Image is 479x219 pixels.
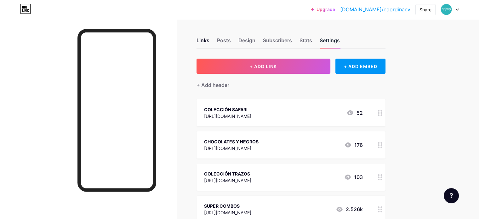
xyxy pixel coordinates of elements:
[204,177,251,184] div: [URL][DOMAIN_NAME]
[204,145,259,152] div: [URL][DOMAIN_NAME]
[250,64,277,69] span: + ADD LINK
[346,109,363,117] div: 52
[204,209,251,216] div: [URL][DOMAIN_NAME]
[440,3,452,15] img: Coordinador Redes Sociales
[340,6,410,13] a: [DOMAIN_NAME]/coordinacv
[320,37,340,48] div: Settings
[419,6,431,13] div: Share
[204,170,251,177] div: COLECCIÓN TRAZOS
[344,141,363,149] div: 176
[311,7,335,12] a: Upgrade
[336,205,363,213] div: 2.526k
[204,106,251,113] div: COLECCIÓN SAFARI
[238,37,255,48] div: Design
[217,37,231,48] div: Posts
[299,37,312,48] div: Stats
[197,37,209,48] div: Links
[197,81,229,89] div: + Add header
[197,59,330,74] button: + ADD LINK
[204,138,259,145] div: CHOCOLATES Y NEGROS
[344,173,363,181] div: 103
[204,113,251,119] div: [URL][DOMAIN_NAME]
[204,203,251,209] div: SUPER COMBOS
[335,59,385,74] div: + ADD EMBED
[263,37,292,48] div: Subscribers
